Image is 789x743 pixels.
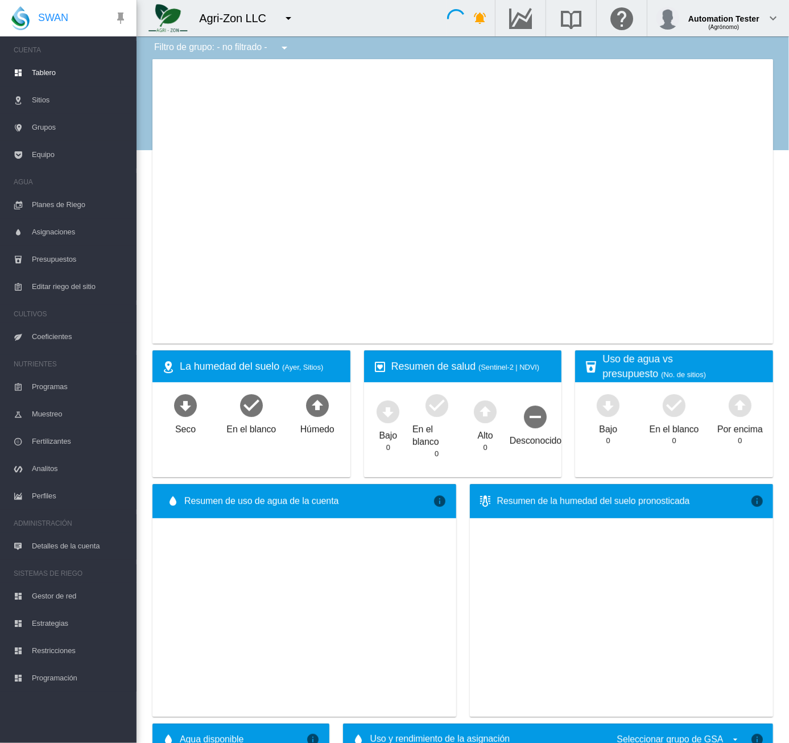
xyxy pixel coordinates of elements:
div: Bajo [599,419,617,436]
span: Resumen de uso de agua de la cuenta [184,495,433,507]
md-icon: Buscar en la base de conocimientos [557,11,585,25]
md-icon: icon-pin [114,11,127,25]
span: (Ayer, Sitios) [282,363,323,371]
md-icon: icon-cup-water [584,360,598,374]
md-icon: icon-thermometer-lines [479,494,493,508]
div: En el blanco [226,419,276,436]
div: Filtro de grupo: - no filtrado - [146,36,299,59]
div: 0 [672,436,676,446]
span: Grupos [32,114,127,141]
span: AGUA [14,173,127,191]
button: icon-menu-down [273,36,296,59]
span: Presupuestos [32,246,127,273]
span: SWAN [38,11,68,25]
span: (Sentinel-2 | NDVI) [478,363,539,371]
div: Seco [175,419,196,436]
md-icon: icon-menu-down [282,11,295,25]
div: 0 [738,436,742,446]
span: CULTIVOS [14,305,127,323]
span: ADMINISTRACIÓN [14,514,127,533]
span: Tablero [32,59,127,86]
span: NUTRIENTES [14,355,127,373]
md-icon: icon-checkbox-marked-circle [238,391,265,419]
span: Coeficientes [32,323,127,350]
md-icon: icon-checkbox-marked-circle [660,391,688,419]
span: Fertilizantes [32,428,127,455]
span: Planes de Riego [32,191,127,218]
div: Por encima [717,419,763,436]
div: Alto [478,425,493,442]
md-icon: icon-menu-down [278,41,291,55]
span: SISTEMAS DE RIEGO [14,564,127,583]
md-icon: icon-chevron-down [766,11,780,25]
div: Desconocido [510,430,561,447]
img: SWAN-Landscape-Logo-Colour-drop.png [11,6,30,30]
span: Estrategias [32,610,127,637]
span: Programas [32,373,127,401]
span: Perfiles [32,482,127,510]
button: icon-menu-down [277,7,300,30]
div: Resumen de la humedad del suelo pronosticada [497,495,751,507]
div: 0 [606,436,610,446]
md-icon: icon-minus-circle [522,403,550,430]
div: En el blanco [412,419,461,449]
span: Programación [32,664,127,692]
md-icon: Haga clic aquí para obtener ayuda [608,11,635,25]
span: Detalles de la cuenta [32,533,127,560]
img: profile.jpg [656,7,679,30]
span: (Agrónomo) [708,24,739,30]
md-icon: icon-arrow-down-bold-circle [594,391,622,419]
div: Uso de agua vs presupuesto [602,352,764,381]
md-icon: icon-heart-box-outline [373,360,387,374]
div: 0 [386,443,390,453]
img: 7FicoSLW9yRjj7F2+0uvjPufP+ga39vogPu+G1+wvBtcm3fNv859aGr42DJ5pXiEAAAAAAAAAAAAAAAAAAAAAAAAAAAAAAAAA... [148,4,188,32]
span: Equipo [32,141,127,168]
span: (No. de sitios) [661,370,706,379]
span: Sitios [32,86,127,114]
div: 0 [484,443,488,453]
div: Húmedo [300,419,334,436]
md-icon: Ir al Centro de Datos [507,11,534,25]
md-icon: icon-arrow-down-bold-circle [374,398,402,425]
button: icon-bell-ring [469,7,491,30]
span: Muestreo [32,401,127,428]
span: Analitos [32,455,127,482]
div: 0 [435,449,439,459]
span: Gestor de red [32,583,127,610]
md-icon: icon-checkbox-marked-circle [423,391,451,419]
md-icon: icon-arrow-up-bold-circle [304,391,331,419]
md-icon: icon-information [433,494,447,508]
div: Automation Tester [688,9,759,20]
md-icon: icon-bell-ring [473,11,487,25]
span: Restricciones [32,637,127,664]
div: Agri-Zon LLC [199,10,276,26]
div: Resumen de salud [391,360,553,374]
md-icon: icon-arrow-up-bold-circle [726,391,754,419]
md-icon: icon-map-marker-radius [162,360,175,374]
span: Editar riego del sitio [32,273,127,300]
span: CUENTA [14,41,127,59]
md-icon: icon-arrow-down-bold-circle [172,391,199,419]
md-icon: icon-water [166,494,180,508]
md-icon: icon-information [750,494,764,508]
md-icon: icon-arrow-up-bold-circle [472,398,499,425]
span: Asignaciones [32,218,127,246]
div: Bajo [379,425,398,442]
div: La humedad del suelo [180,360,341,374]
div: En el blanco [650,419,699,436]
